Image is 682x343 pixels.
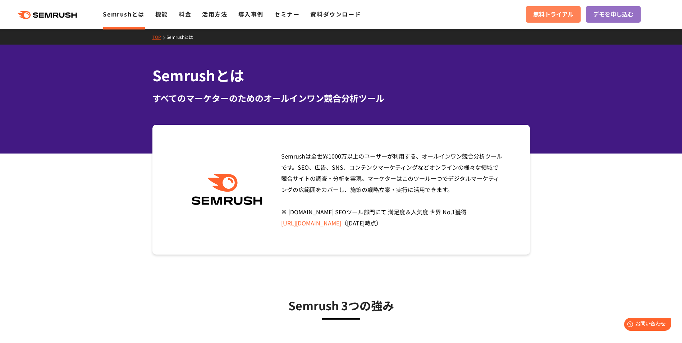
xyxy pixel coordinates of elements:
[274,10,299,18] a: セミナー
[281,152,502,227] span: Semrushは全世界1000万以上のユーザーが利用する、オールインワン競合分析ツールです。SEO、広告、SNS、コンテンツマーケティングなどオンラインの様々な領域で競合サイトの調査・分析を実現...
[202,10,227,18] a: 活用方法
[238,10,264,18] a: 導入事例
[103,10,144,18] a: Semrushとは
[618,315,674,335] iframe: Help widget launcher
[593,10,633,19] span: デモを申し込む
[152,65,530,86] h1: Semrushとは
[152,34,166,40] a: TOP
[533,10,573,19] span: 無料トライアル
[281,219,341,227] a: [URL][DOMAIN_NAME]
[166,34,198,40] a: Semrushとは
[586,6,641,23] a: デモを申し込む
[179,10,191,18] a: 料金
[170,296,512,314] h3: Semrush 3つの強み
[152,92,530,105] div: すべてのマーケターのためのオールインワン競合分析ツール
[188,174,266,205] img: Semrush
[526,6,581,23] a: 無料トライアル
[155,10,168,18] a: 機能
[310,10,361,18] a: 資料ダウンロード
